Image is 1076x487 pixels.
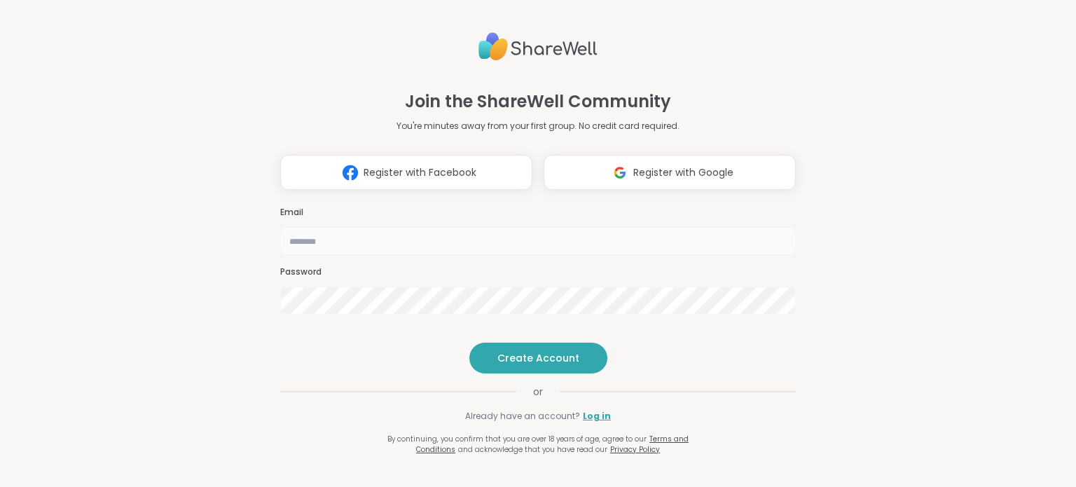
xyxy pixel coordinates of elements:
[633,165,733,180] span: Register with Google
[544,155,796,190] button: Register with Google
[280,207,796,219] h3: Email
[280,155,532,190] button: Register with Facebook
[405,89,671,114] h1: Join the ShareWell Community
[516,385,560,399] span: or
[610,444,660,455] a: Privacy Policy
[478,27,598,67] img: ShareWell Logo
[364,165,476,180] span: Register with Facebook
[458,444,607,455] span: and acknowledge that you have read our
[583,410,611,423] a: Log in
[387,434,647,444] span: By continuing, you confirm that you are over 18 years of age, agree to our
[396,120,680,132] p: You're minutes away from your first group. No credit card required.
[497,351,579,365] span: Create Account
[607,160,633,186] img: ShareWell Logomark
[416,434,689,455] a: Terms and Conditions
[280,266,796,278] h3: Password
[337,160,364,186] img: ShareWell Logomark
[469,343,607,373] button: Create Account
[465,410,580,423] span: Already have an account?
